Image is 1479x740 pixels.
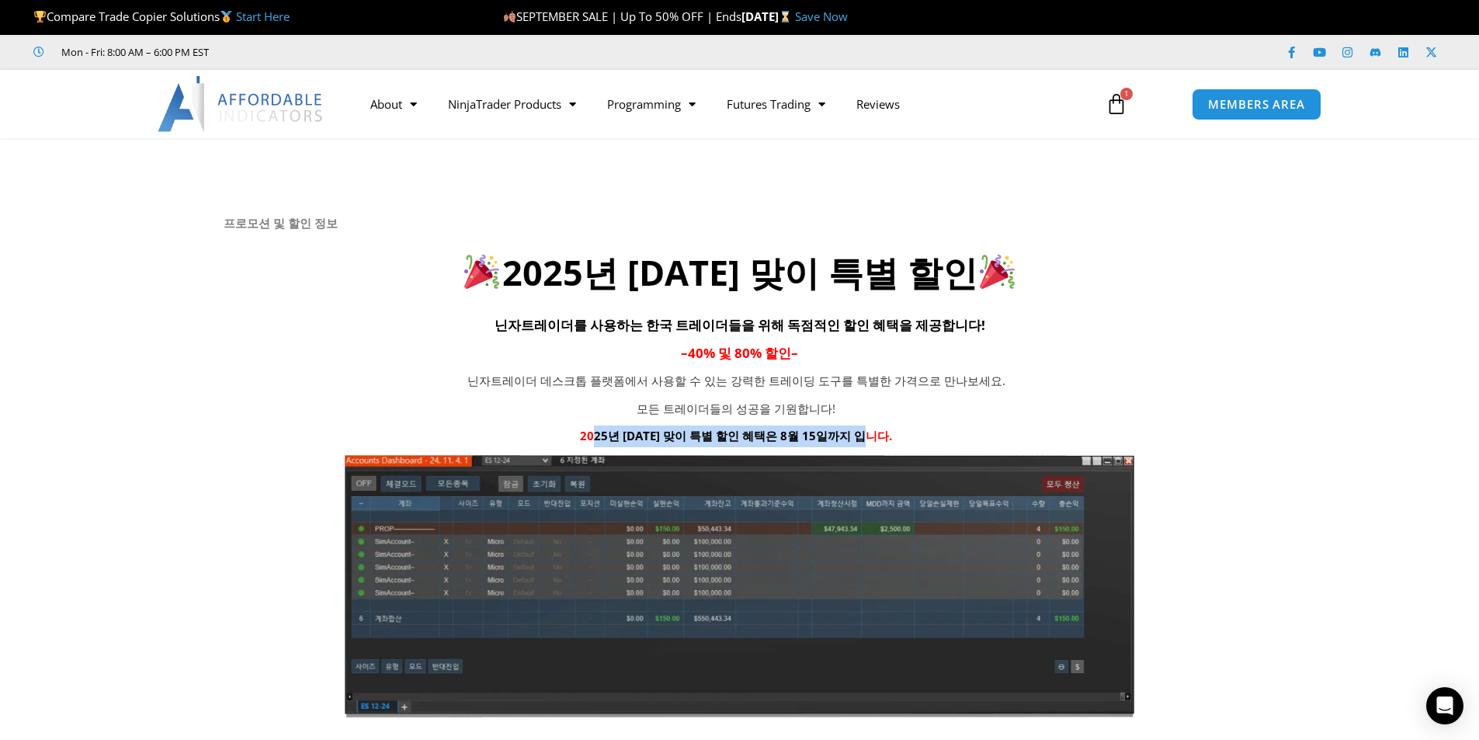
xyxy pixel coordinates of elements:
span: SEPTEMBER SALE | Up To 50% OFF | Ends [503,9,741,24]
img: 🎉 [464,254,499,289]
a: MEMBERS AREA [1192,89,1321,120]
span: – [681,344,688,362]
iframe: Customer reviews powered by Trustpilot [231,44,463,60]
a: Futures Trading [711,86,841,122]
img: 🥇 [220,11,232,23]
a: 1 [1082,82,1151,127]
img: 🎉 [980,254,1015,289]
span: 닌자트레이더를 사용하는 한국 트레이더들을 위해 독점적인 할인 혜택을 제공합니다! [495,316,985,334]
a: Programming [592,86,711,122]
a: About [355,86,432,122]
a: Start Here [236,9,290,24]
span: 1 [1120,88,1133,100]
strong: 2025년 [DATE] 맞이 특별 할인 혜택은 8월 15일까지 입니다. [580,428,892,443]
span: MEMBERS AREA [1208,99,1305,110]
h6: 프로모션 및 할인 정보 [224,216,1256,231]
img: ⌛ [779,11,791,23]
nav: Menu [355,86,1088,122]
a: NinjaTrader Products [432,86,592,122]
div: Open Intercom Messenger [1426,687,1463,724]
span: Compare Trade Copier Solutions [33,9,290,24]
img: LogoAI | Affordable Indicators – NinjaTrader [158,76,325,132]
p: 닌자트레이더 데스크톱 플랫폼에서 사용할 수 있는 강력한 트레이딩 도구를 특별한 가격으로 만나보세요. [418,370,1056,392]
img: 🍂 [504,11,516,23]
a: Save Now [795,9,848,24]
p: 모든 트레이더들의 성공을 기원합니다! [418,398,1056,420]
strong: [DATE] [741,9,795,24]
img: 🏆 [34,11,46,23]
img: KoreanTranslation | Affordable Indicators – NinjaTrader [342,453,1137,718]
span: – [791,344,798,362]
span: 40% 및 80% 할인 [688,344,791,362]
h2: 2025년 [DATE] 맞이 특별 할인 [224,250,1256,296]
span: Mon - Fri: 8:00 AM – 6:00 PM EST [57,43,209,61]
a: Reviews [841,86,915,122]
